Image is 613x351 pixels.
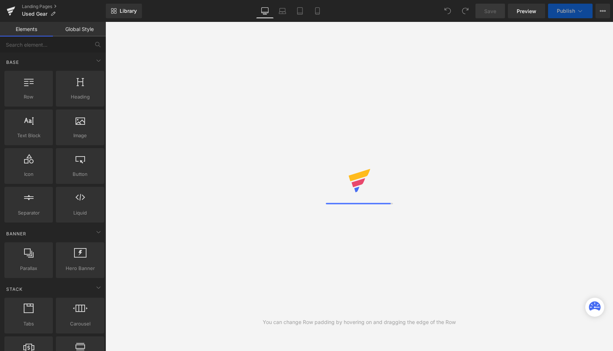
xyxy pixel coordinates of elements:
a: Landing Pages [22,4,106,9]
span: Stack [5,286,23,293]
span: Banner [5,230,27,237]
span: Tabs [7,320,51,328]
a: New Library [106,4,142,18]
span: Separator [7,209,51,217]
span: Liquid [58,209,102,217]
button: More [595,4,610,18]
button: Undo [440,4,455,18]
span: Button [58,170,102,178]
a: Laptop [274,4,291,18]
span: Parallax [7,265,51,272]
span: Text Block [7,132,51,139]
span: Carousel [58,320,102,328]
span: Hero Banner [58,265,102,272]
a: Preview [508,4,545,18]
span: Heading [58,93,102,101]
span: Used Gear [22,11,47,17]
a: Desktop [256,4,274,18]
a: Global Style [53,22,106,36]
span: Base [5,59,20,66]
button: Publish [548,4,593,18]
button: Redo [458,4,473,18]
span: Publish [557,8,575,14]
span: Icon [7,170,51,178]
span: Row [7,93,51,101]
span: Library [120,8,137,14]
span: Save [484,7,496,15]
span: Preview [517,7,536,15]
a: Tablet [291,4,309,18]
div: You can change Row padding by hovering on and dragging the edge of the Row [263,318,456,326]
a: Mobile [309,4,326,18]
span: Image [58,132,102,139]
